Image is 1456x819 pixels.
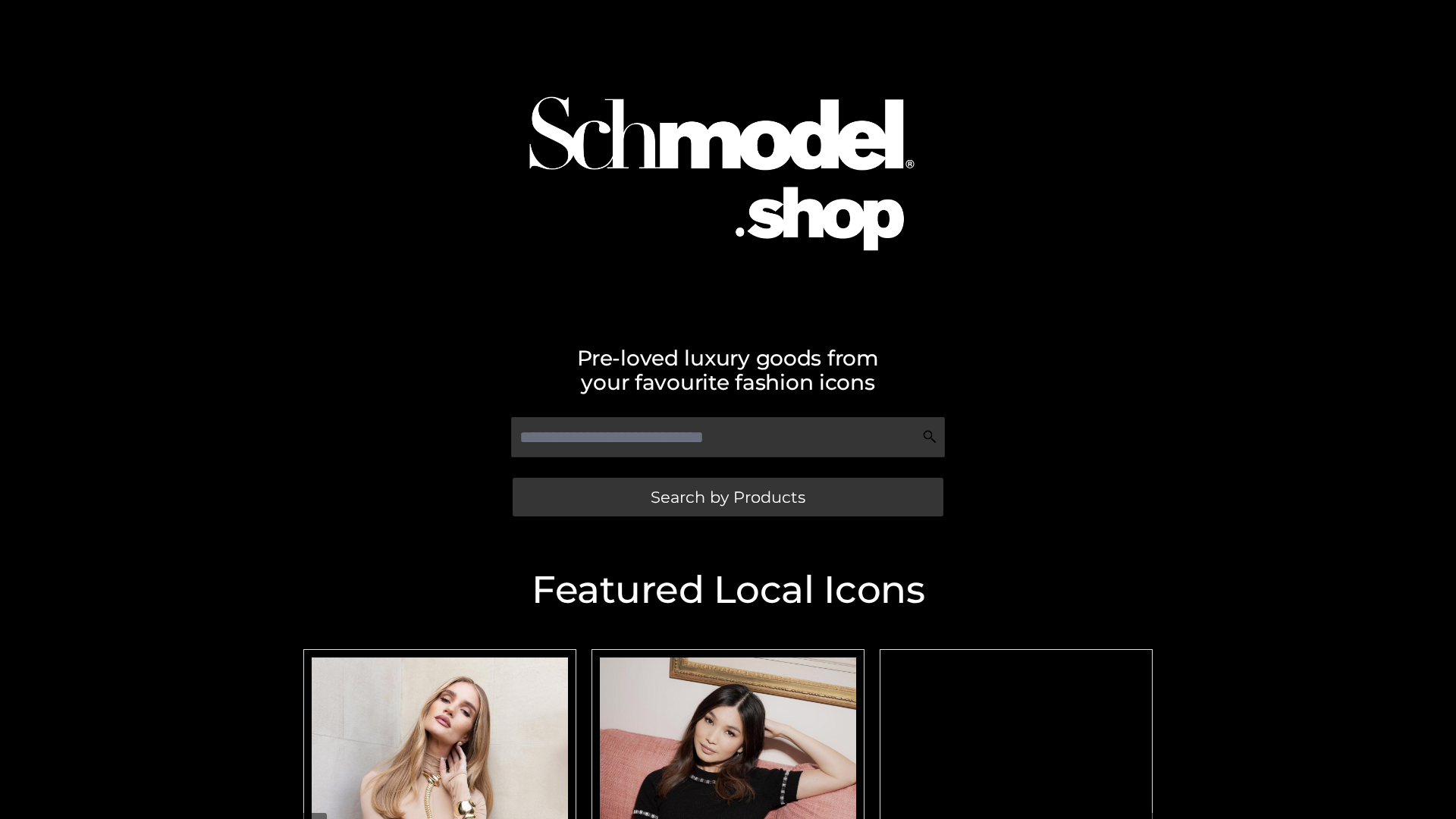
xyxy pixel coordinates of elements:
[296,571,1160,609] h2: Featured Local Icons​
[513,478,943,516] a: Search by Products
[922,429,937,444] img: Search Icon
[651,489,805,505] span: Search by Products
[296,346,1160,394] h2: Pre-loved luxury goods from your favourite fashion icons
